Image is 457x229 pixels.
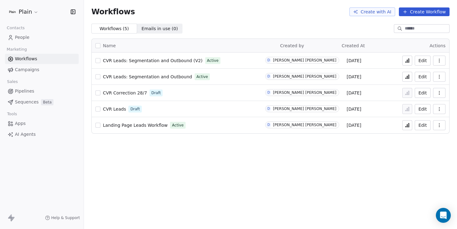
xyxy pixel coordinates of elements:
span: AI Agents [15,131,36,138]
span: Plain [19,8,32,16]
button: Plain [7,7,40,17]
div: [PERSON_NAME] [PERSON_NAME] [273,90,336,95]
a: Apps [5,118,79,129]
span: Sales [4,77,21,86]
span: Active [207,58,219,63]
div: [PERSON_NAME] [PERSON_NAME] [273,58,336,62]
button: Edit [415,88,431,98]
div: Open Intercom Messenger [436,208,451,223]
span: CVR Correction 28/7 [103,90,147,95]
div: D [267,74,270,79]
span: CVR Leads: Segmentation and Outbound [103,74,192,79]
span: Emails in use ( 0 ) [141,25,178,32]
span: Sequences [15,99,39,105]
span: Created by [280,43,304,48]
span: Campaigns [15,66,39,73]
span: Apps [15,120,26,127]
span: Draft [130,106,140,112]
img: Plain-Logo-Tile.png [9,8,16,16]
div: D [267,90,270,95]
span: Workflows [91,7,135,16]
span: Active [172,122,183,128]
span: [DATE] [347,122,361,128]
div: D [267,106,270,111]
span: Draft [151,90,161,96]
span: People [15,34,30,41]
button: Edit [415,56,431,66]
a: SequencesBeta [5,97,79,107]
button: Edit [415,72,431,82]
span: Created At [342,43,365,48]
span: Contacts [4,23,27,33]
button: Edit [415,104,431,114]
span: Active [196,74,208,80]
span: Actions [430,43,445,48]
button: Edit [415,120,431,130]
span: Help & Support [51,215,80,220]
button: Create with AI [349,7,395,16]
div: [PERSON_NAME] [PERSON_NAME] [273,123,336,127]
span: Pipelines [15,88,34,94]
a: Landing Page Leads Workflow [103,122,168,128]
span: Beta [41,99,53,105]
a: Campaigns [5,65,79,75]
span: CVR Leads [103,107,126,112]
span: [DATE] [347,57,361,64]
a: People [5,32,79,43]
a: Pipelines [5,86,79,96]
a: CVR Correction 28/7 [103,90,147,96]
a: CVR Leads: Segmentation and Outbound (V2) [103,57,203,64]
a: CVR Leads [103,106,126,112]
span: [DATE] [347,90,361,96]
span: [DATE] [347,106,361,112]
div: D [267,122,270,127]
div: [PERSON_NAME] [PERSON_NAME] [273,74,336,79]
a: Workflows [5,54,79,64]
span: Tools [4,109,20,119]
span: [DATE] [347,74,361,80]
span: Name [103,43,116,49]
span: Workflows [15,56,37,62]
div: [PERSON_NAME] [PERSON_NAME] [273,107,336,111]
button: Create Workflow [399,7,450,16]
a: Help & Support [45,215,80,220]
div: D [267,58,270,63]
span: Landing Page Leads Workflow [103,123,168,128]
a: AI Agents [5,129,79,140]
span: CVR Leads: Segmentation and Outbound (V2) [103,58,203,63]
span: Marketing [4,45,30,54]
a: CVR Leads: Segmentation and Outbound [103,74,192,80]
